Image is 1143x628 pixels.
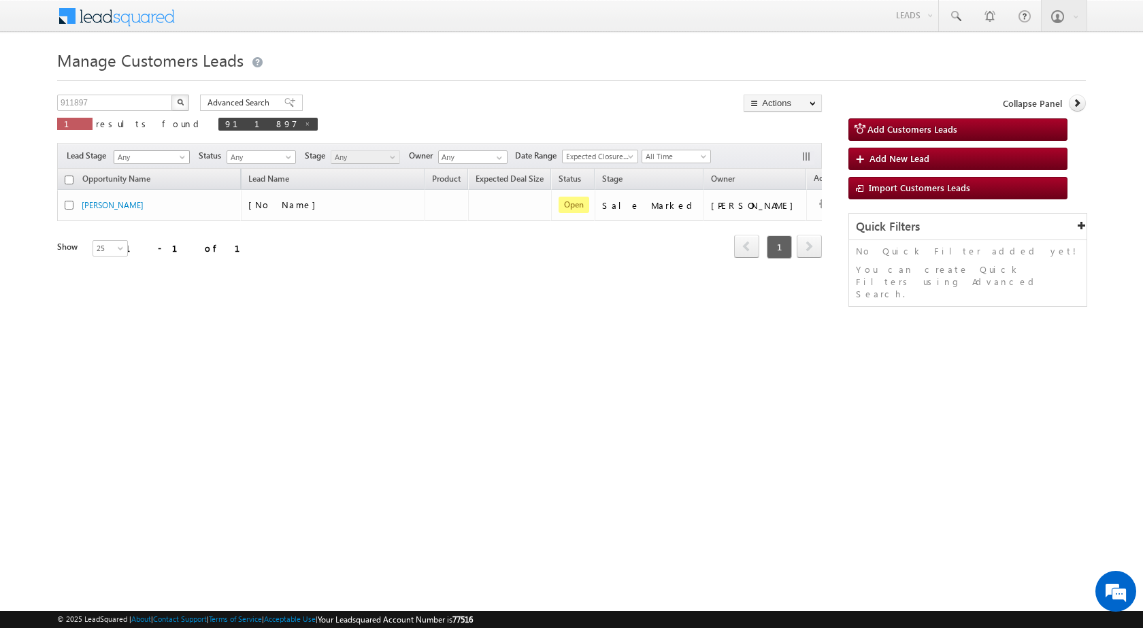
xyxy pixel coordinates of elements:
span: 911897 [225,118,297,129]
a: Acceptable Use [264,614,316,623]
a: prev [734,236,759,258]
span: 25 [93,242,129,254]
a: Expected Deal Size [469,171,550,189]
span: Expected Closure Date [563,150,633,163]
span: Any [227,151,292,163]
span: Add Customers Leads [867,123,957,135]
button: Actions [744,95,822,112]
span: Lead Name [242,171,296,189]
span: 1 [64,118,86,129]
span: [No Name] [248,199,322,210]
a: Any [331,150,400,164]
span: Owner [711,173,735,184]
a: [PERSON_NAME] [82,200,144,210]
span: Open [559,197,589,213]
span: All Time [642,150,707,163]
input: Check all records [65,176,73,184]
span: next [797,235,822,258]
span: Owner [409,150,438,162]
a: Status [552,171,588,189]
a: All Time [642,150,711,163]
a: Terms of Service [209,614,262,623]
span: Opportunity Name [82,173,150,184]
img: Search [177,99,184,105]
span: © 2025 LeadSquared | | | | | [57,613,473,626]
span: Your Leadsquared Account Number is [318,614,473,625]
span: Any [114,151,185,163]
span: Any [331,151,396,163]
p: You can create Quick Filters using Advanced Search. [856,263,1080,300]
span: Manage Customers Leads [57,49,244,71]
span: Collapse Panel [1003,97,1062,110]
a: About [131,614,151,623]
span: prev [734,235,759,258]
div: 1 - 1 of 1 [125,240,256,256]
span: 77516 [452,614,473,625]
span: Advanced Search [208,97,274,109]
a: Any [114,150,190,164]
a: Any [227,150,296,164]
a: Show All Items [489,151,506,165]
span: Import Customers Leads [869,182,970,193]
span: Date Range [515,150,562,162]
div: Quick Filters [849,214,1087,240]
a: Opportunity Name [76,171,157,189]
span: Stage [602,173,623,184]
span: Product [432,173,461,184]
div: [PERSON_NAME] [711,199,800,212]
span: results found [96,118,204,129]
span: 1 [767,235,792,259]
div: Show [57,241,82,253]
a: Expected Closure Date [562,150,638,163]
div: Sale Marked [602,199,697,212]
p: No Quick Filter added yet! [856,245,1080,257]
input: Type to Search [438,150,508,164]
span: Lead Stage [67,150,112,162]
a: Contact Support [153,614,207,623]
span: Actions [807,171,848,188]
a: next [797,236,822,258]
span: Status [199,150,227,162]
span: Stage [305,150,331,162]
span: Add New Lead [869,152,929,164]
a: 25 [93,240,128,257]
a: Stage [595,171,629,189]
span: Expected Deal Size [476,173,544,184]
